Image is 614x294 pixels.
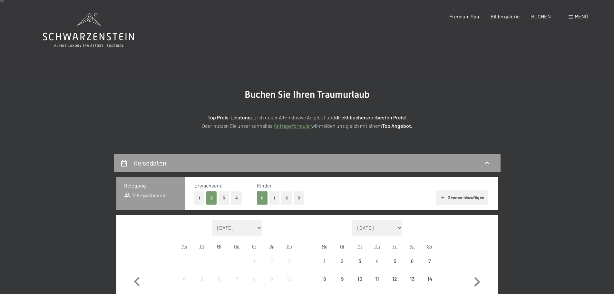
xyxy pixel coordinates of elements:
div: 11 [369,276,385,292]
div: 9 [334,276,350,292]
div: Anreise nicht möglich [404,252,421,270]
abbr: Mittwoch [217,244,221,249]
div: Anreise nicht möglich [404,270,421,288]
div: Anreise nicht möglich [228,270,246,288]
div: Anreise nicht möglich [210,270,228,288]
div: Anreise nicht möglich [368,270,386,288]
abbr: Freitag [393,244,397,249]
div: Fri Sep 12 2025 [386,270,403,288]
div: Sat Aug 09 2025 [263,270,280,288]
div: Sat Sep 13 2025 [404,270,421,288]
div: 7 [229,276,245,292]
button: 3 [219,191,229,205]
div: Sun Sep 14 2025 [421,270,438,288]
abbr: Donnerstag [234,244,239,249]
div: 7 [422,259,438,275]
div: Tue Aug 05 2025 [193,270,210,288]
button: 2 [206,191,217,205]
div: Fri Sep 05 2025 [386,252,403,270]
div: 8 [317,276,333,292]
div: Anreise nicht möglich [351,270,368,288]
a: BUCHEN [531,13,551,19]
abbr: Freitag [252,244,256,249]
div: 3 [281,259,297,275]
abbr: Sonntag [287,244,292,249]
div: 14 [422,276,438,292]
strong: besten Preis [376,114,405,120]
div: Fri Aug 01 2025 [246,252,263,270]
button: 2 [281,191,292,205]
span: Buchen Sie Ihren Traumurlaub [245,89,370,100]
div: 4 [369,259,385,275]
div: Mon Aug 04 2025 [176,270,193,288]
div: Thu Sep 11 2025 [368,270,386,288]
div: Thu Aug 07 2025 [228,270,246,288]
div: Tue Sep 09 2025 [334,270,351,288]
h2: Reisedaten [133,159,166,167]
button: 1 [269,191,279,205]
div: 6 [404,259,420,275]
div: Anreise nicht möglich [334,252,351,270]
div: Anreise nicht möglich [421,270,438,288]
div: Mon Sep 08 2025 [316,270,333,288]
div: Anreise nicht möglich [386,270,403,288]
div: Anreise nicht möglich [316,270,333,288]
div: Anreise nicht möglich [280,252,298,270]
div: Anreise nicht möglich [368,252,386,270]
div: Anreise nicht möglich [193,270,210,288]
div: 4 [176,276,192,292]
abbr: Dienstag [200,244,204,249]
span: Menü [575,13,588,19]
button: 0 [257,191,268,205]
abbr: Samstag [269,244,274,249]
div: 5 [194,276,210,292]
abbr: Sonntag [427,244,432,249]
div: Mon Sep 01 2025 [316,252,333,270]
div: Anreise nicht möglich [263,270,280,288]
abbr: Montag [322,244,327,249]
abbr: Samstag [410,244,414,249]
abbr: Mittwoch [357,244,362,249]
div: 10 [352,276,368,292]
div: 13 [404,276,420,292]
div: 1 [317,259,333,275]
span: Kinder [257,182,272,188]
div: Sun Aug 10 2025 [280,270,298,288]
div: Fri Aug 08 2025 [246,270,263,288]
p: durch unser All-inklusive Angebot und zum ! Oder nutzen Sie unser schnelles wir melden uns gleich... [146,113,468,130]
button: 3 [294,191,305,205]
abbr: Donnerstag [375,244,380,249]
div: 9 [264,276,280,292]
div: 3 [352,259,368,275]
div: 6 [211,276,227,292]
div: Anreise nicht möglich [316,252,333,270]
div: 8 [246,276,262,292]
div: 1 [246,259,262,275]
div: Anreise nicht möglich [386,252,403,270]
div: Tue Sep 02 2025 [334,252,351,270]
div: 10 [281,276,297,292]
abbr: Dienstag [340,244,344,249]
span: 2 Erwachsene [124,192,166,199]
div: Sat Sep 06 2025 [404,252,421,270]
div: Anreise nicht möglich [176,270,193,288]
h3: Belegung [124,182,177,189]
strong: Top Angebot. [382,123,412,129]
div: Anreise nicht möglich [246,252,263,270]
div: Anreise nicht möglich [280,270,298,288]
div: Sun Aug 03 2025 [280,252,298,270]
strong: Top Preis-Leistung [208,114,251,120]
div: Sun Sep 07 2025 [421,252,438,270]
span: Erwachsene [194,182,223,188]
div: 5 [386,259,403,275]
a: Bildergalerie [491,13,520,19]
div: Anreise nicht möglich [246,270,263,288]
div: Anreise nicht möglich [334,270,351,288]
div: Wed Aug 06 2025 [210,270,228,288]
a: Premium Spa [449,13,479,19]
div: Anreise nicht möglich [351,252,368,270]
div: Thu Sep 04 2025 [368,252,386,270]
